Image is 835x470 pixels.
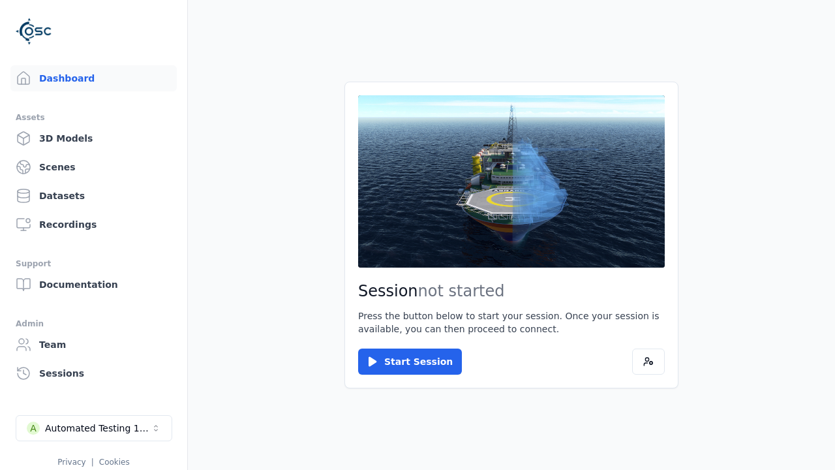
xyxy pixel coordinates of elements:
a: Sessions [10,360,177,386]
a: Documentation [10,272,177,298]
a: 3D Models [10,125,177,151]
span: not started [418,282,505,300]
a: Scenes [10,154,177,180]
div: Assets [16,110,172,125]
a: Recordings [10,211,177,238]
div: Automated Testing 1 - Playwright [45,422,151,435]
img: Logo [16,13,52,50]
h2: Session [358,281,665,302]
a: Dashboard [10,65,177,91]
div: A [27,422,40,435]
div: Support [16,256,172,272]
a: Privacy [57,458,85,467]
a: Cookies [99,458,130,467]
a: Team [10,332,177,358]
p: Press the button below to start your session. Once your session is available, you can then procee... [358,309,665,336]
button: Select a workspace [16,415,172,441]
a: Datasets [10,183,177,209]
span: | [91,458,94,467]
button: Start Session [358,349,462,375]
div: Admin [16,316,172,332]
